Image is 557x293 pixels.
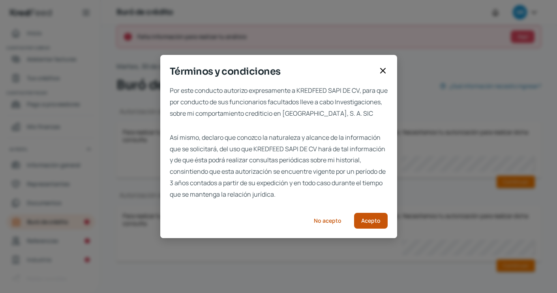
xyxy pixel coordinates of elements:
[354,213,388,229] button: Acepto
[361,218,381,224] span: Acepto
[170,64,375,79] span: Términos y condiciones
[170,85,388,119] span: Por este conducto autorizo expresamente a KREDFEED SAPI DE CV, para que por conducto de sus funci...
[170,132,388,200] span: Así mismo, declaro que conozco la naturaleza y alcance de la información que se solicitará, del u...
[308,213,348,229] button: No acepto
[314,218,341,224] span: No acepto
